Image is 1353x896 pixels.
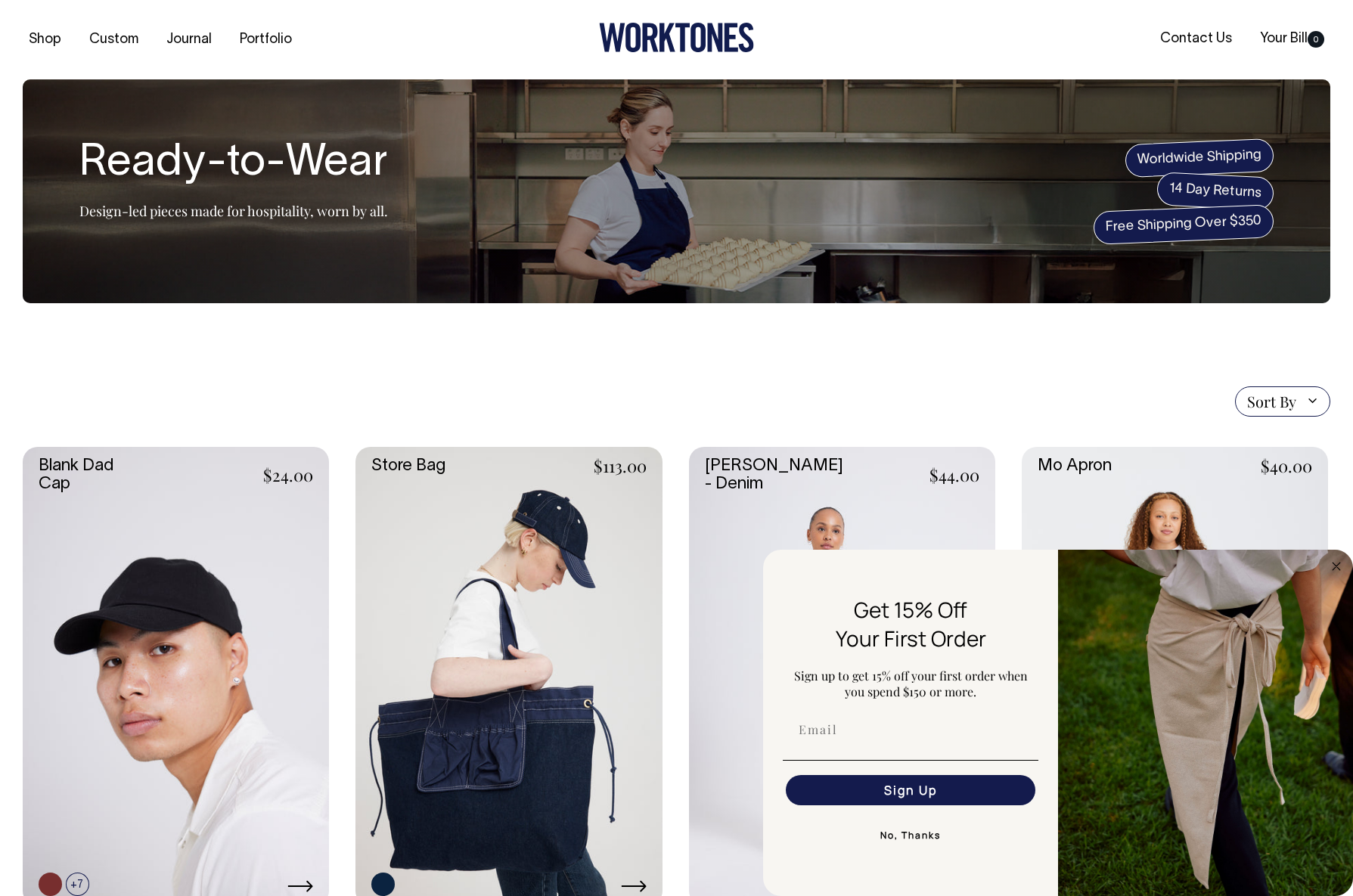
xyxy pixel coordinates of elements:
span: Get 15% Off [854,595,967,624]
img: underline [783,760,1038,761]
span: Sign up to get 15% off your first order when you spend $150 or more. [794,668,1028,699]
span: 14 Day Returns [1156,172,1274,211]
a: Your Bill0 [1254,26,1330,51]
span: 0 [1308,31,1324,48]
a: Contact Us [1154,26,1238,51]
a: Journal [160,27,218,52]
h1: Ready-to-Wear [79,140,388,188]
span: +7 [66,873,89,896]
div: FLYOUT Form [763,550,1353,896]
p: Design-led pieces made for hospitality, worn by all. [79,202,388,220]
button: Sign Up [786,775,1035,805]
button: Close dialog [1327,557,1345,575]
span: Sort By [1247,392,1296,411]
a: Custom [83,27,144,52]
span: Free Shipping Over $350 [1093,204,1274,245]
input: Email [786,715,1035,745]
a: Shop [23,27,67,52]
span: Worldwide Shipping [1125,138,1274,178]
button: No, Thanks [783,820,1038,851]
img: 5e34ad8f-4f05-4173-92a8-ea475ee49ac9.jpeg [1058,550,1353,896]
span: Your First Order [836,624,986,653]
a: Portfolio [234,27,298,52]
